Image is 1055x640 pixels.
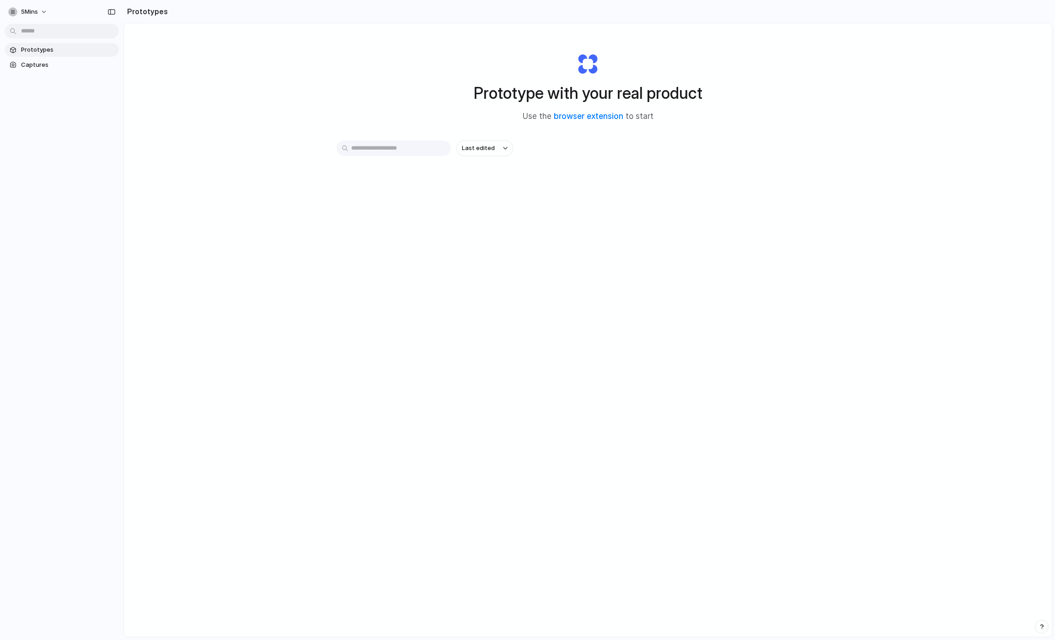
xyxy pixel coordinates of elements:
[21,45,115,54] span: Prototypes
[123,6,168,17] h2: Prototypes
[462,144,495,153] span: Last edited
[5,58,119,72] a: Captures
[5,43,119,57] a: Prototypes
[523,111,653,123] span: Use the to start
[5,5,52,19] button: 5Mins
[474,81,702,105] h1: Prototype with your real product
[21,7,38,16] span: 5Mins
[456,140,513,156] button: Last edited
[554,112,623,121] a: browser extension
[21,60,115,70] span: Captures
